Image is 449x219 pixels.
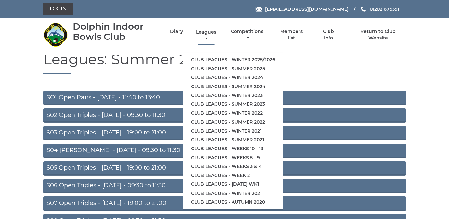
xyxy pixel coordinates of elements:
[43,51,406,74] h1: Leagues: Summer 2025
[183,109,283,117] a: Club leagues - Winter 2022
[43,108,406,123] a: S02 Open Triples - [DATE] - 09:30 to 11:30
[361,7,366,12] img: Phone us
[276,28,306,41] a: Members list
[43,126,406,140] a: S03 Open Triples - [DATE] - 19:00 to 21:00
[183,127,283,135] a: Club leagues - Winter 2021
[183,82,283,91] a: Club leagues - Summer 2024
[183,144,283,153] a: Club leagues - Weeks 10 - 13
[183,135,283,144] a: Club leagues - Summer 2021
[230,28,265,41] a: Competitions
[183,189,283,198] a: Club leagues - Winter 2021
[183,118,283,127] a: Club leagues - Summer 2022
[183,198,283,207] a: Club leagues - Autumn 2020
[265,6,349,12] span: [EMAIL_ADDRESS][DOMAIN_NAME]
[194,29,218,42] a: Leagues
[256,6,349,13] a: Email [EMAIL_ADDRESS][DOMAIN_NAME]
[43,3,73,15] a: Login
[318,28,339,41] a: Club Info
[183,162,283,171] a: Club leagues - Weeks 3 & 4
[183,55,283,64] a: Club leagues - Winter 2025/2026
[43,91,406,105] a: SO1 Open Pairs - [DATE] - 11:40 to 13:40
[183,73,283,82] a: Club leagues - Winter 2024
[43,196,406,211] a: S07 Open Triples - [DATE] - 19:00 to 21:00
[256,7,262,12] img: Email
[183,153,283,162] a: Club leagues - Weeks 5 - 9
[350,28,406,41] a: Return to Club Website
[73,22,159,42] div: Dolphin Indoor Bowls Club
[43,161,406,176] a: S05 Open Triples - [DATE] - 19:00 to 21:00
[43,144,406,158] a: S04 [PERSON_NAME] - [DATE] - 09:30 to 11:30
[183,100,283,109] a: Club leagues - Summer 2023
[183,91,283,100] a: Club leagues - Winter 2023
[183,180,283,189] a: Club leagues - [DATE] wk1
[43,23,68,47] img: Dolphin Indoor Bowls Club
[183,171,283,180] a: Club leagues - Week 2
[43,179,406,193] a: S06 Open Triples - [DATE] - 09:30 to 11:30
[360,6,399,13] a: Phone us 01202 675551
[183,64,283,73] a: Club leagues - Summer 2025
[370,6,399,12] span: 01202 675551
[170,28,183,35] a: Diary
[183,53,283,210] ul: Leagues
